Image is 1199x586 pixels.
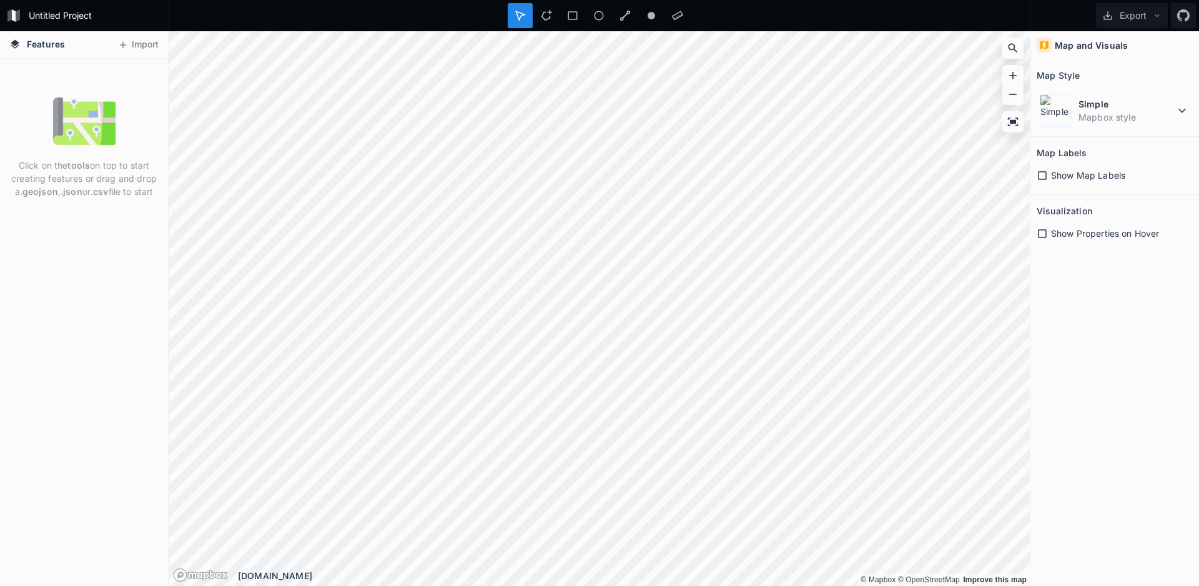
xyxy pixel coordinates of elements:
[27,37,65,51] span: Features
[1055,39,1128,52] h4: Map and Visuals
[238,569,1030,582] div: [DOMAIN_NAME]
[1037,201,1092,221] h2: Visualization
[20,186,58,197] strong: .geojson
[61,186,82,197] strong: .json
[1096,3,1168,28] button: Export
[898,575,960,584] a: OpenStreetMap
[1078,111,1175,124] dd: Mapbox style
[91,186,109,197] strong: .csv
[1078,97,1175,111] dt: Simple
[1051,169,1125,182] span: Show Map Labels
[67,160,90,171] strong: tools
[9,159,159,198] p: Click on the on top to start creating features or drag and drop a , or file to start
[1040,94,1072,127] img: Simple
[1037,143,1087,162] h2: Map Labels
[111,35,165,55] button: Import
[963,575,1027,584] a: Map feedback
[173,568,228,582] a: Mapbox logo
[1037,66,1080,85] h2: Map Style
[1051,227,1159,240] span: Show Properties on Hover
[53,90,116,152] img: empty
[861,575,896,584] a: Mapbox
